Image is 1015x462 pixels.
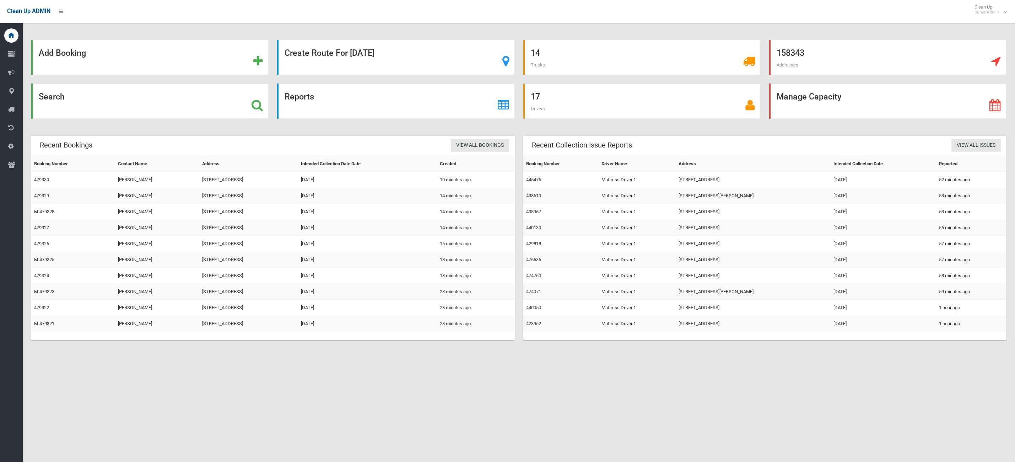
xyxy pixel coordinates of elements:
a: View All Issues [951,139,1001,152]
span: Addresses [777,62,798,68]
th: Intended Collection Date [831,156,936,172]
td: Mattress Driver 1 [599,316,676,332]
td: [STREET_ADDRESS] [676,316,831,332]
a: M-479321 [34,321,54,326]
header: Recent Collection Issue Reports [523,138,641,152]
a: 479330 [34,177,49,182]
td: [DATE] [831,188,936,204]
td: 52 minutes ago [936,172,1006,188]
td: [PERSON_NAME] [115,204,200,220]
span: Clean Up [971,4,1006,15]
td: [PERSON_NAME] [115,172,200,188]
th: Booking Number [31,156,115,172]
th: Reported [936,156,1006,172]
a: 476535 [526,257,541,262]
td: 23 minutes ago [437,300,515,316]
a: 479326 [34,241,49,246]
td: [STREET_ADDRESS] [676,204,831,220]
td: 53 minutes ago [936,204,1006,220]
td: [DATE] [831,300,936,316]
a: 438610 [526,193,541,198]
strong: Add Booking [39,48,86,58]
td: Mattress Driver 1 [599,188,676,204]
header: Recent Bookings [31,138,101,152]
td: [PERSON_NAME] [115,220,200,236]
td: Mattress Driver 1 [599,300,676,316]
td: 58 minutes ago [936,268,1006,284]
a: M-479328 [34,209,54,214]
td: [DATE] [298,316,437,332]
td: 1 hour ago [936,300,1006,316]
a: Add Booking [31,40,269,75]
a: 474071 [526,289,541,294]
a: View All Bookings [451,139,509,152]
td: [DATE] [298,188,437,204]
th: Address [199,156,298,172]
td: 23 minutes ago [437,284,515,300]
th: Intended Collection Date Date [298,156,437,172]
td: [DATE] [831,236,936,252]
td: [PERSON_NAME] [115,284,200,300]
span: Clean Up ADMIN [7,8,50,15]
a: Reports [277,84,514,119]
a: M-479325 [34,257,54,262]
strong: Manage Capacity [777,92,841,102]
td: 56 minutes ago [936,220,1006,236]
td: [STREET_ADDRESS][PERSON_NAME] [676,188,831,204]
a: M-479323 [34,289,54,294]
a: 440130 [526,225,541,230]
a: 438967 [526,209,541,214]
th: Contact Name [115,156,200,172]
td: [DATE] [831,204,936,220]
a: Create Route For [DATE] [277,40,514,75]
td: 14 minutes ago [437,188,515,204]
td: 59 minutes ago [936,284,1006,300]
a: 445475 [526,177,541,182]
td: 53 minutes ago [936,188,1006,204]
td: [STREET_ADDRESS][PERSON_NAME] [676,284,831,300]
td: Mattress Driver 1 [599,284,676,300]
strong: 17 [531,92,540,102]
td: [DATE] [831,284,936,300]
td: [DATE] [298,252,437,268]
td: [STREET_ADDRESS] [676,268,831,284]
td: [DATE] [831,316,936,332]
a: Search [31,84,269,119]
td: [STREET_ADDRESS] [199,172,298,188]
td: [STREET_ADDRESS] [199,188,298,204]
span: Drivers [531,106,545,111]
td: [DATE] [831,268,936,284]
td: 16 minutes ago [437,236,515,252]
th: Driver Name [599,156,676,172]
strong: Create Route For [DATE] [285,48,374,58]
td: [PERSON_NAME] [115,188,200,204]
td: 10 minutes ago [437,172,515,188]
a: 474760 [526,273,541,278]
td: 14 minutes ago [437,220,515,236]
td: [PERSON_NAME] [115,268,200,284]
td: 57 minutes ago [936,252,1006,268]
td: 1 hour ago [936,316,1006,332]
td: [DATE] [831,252,936,268]
td: [STREET_ADDRESS] [676,300,831,316]
a: 479322 [34,305,49,310]
td: [PERSON_NAME] [115,252,200,268]
td: [DATE] [298,284,437,300]
td: Mattress Driver 1 [599,252,676,268]
td: [STREET_ADDRESS] [676,252,831,268]
a: 158343 Addresses [769,40,1006,75]
strong: 158343 [777,48,804,58]
a: 17 Drivers [523,84,761,119]
a: 14 Trucks [523,40,761,75]
td: [STREET_ADDRESS] [676,220,831,236]
td: [DATE] [298,268,437,284]
td: [STREET_ADDRESS] [199,268,298,284]
td: 57 minutes ago [936,236,1006,252]
td: [STREET_ADDRESS] [199,252,298,268]
a: Manage Capacity [769,84,1006,119]
td: 14 minutes ago [437,204,515,220]
strong: Search [39,92,65,102]
td: [DATE] [298,300,437,316]
td: [DATE] [298,172,437,188]
a: 429818 [526,241,541,246]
